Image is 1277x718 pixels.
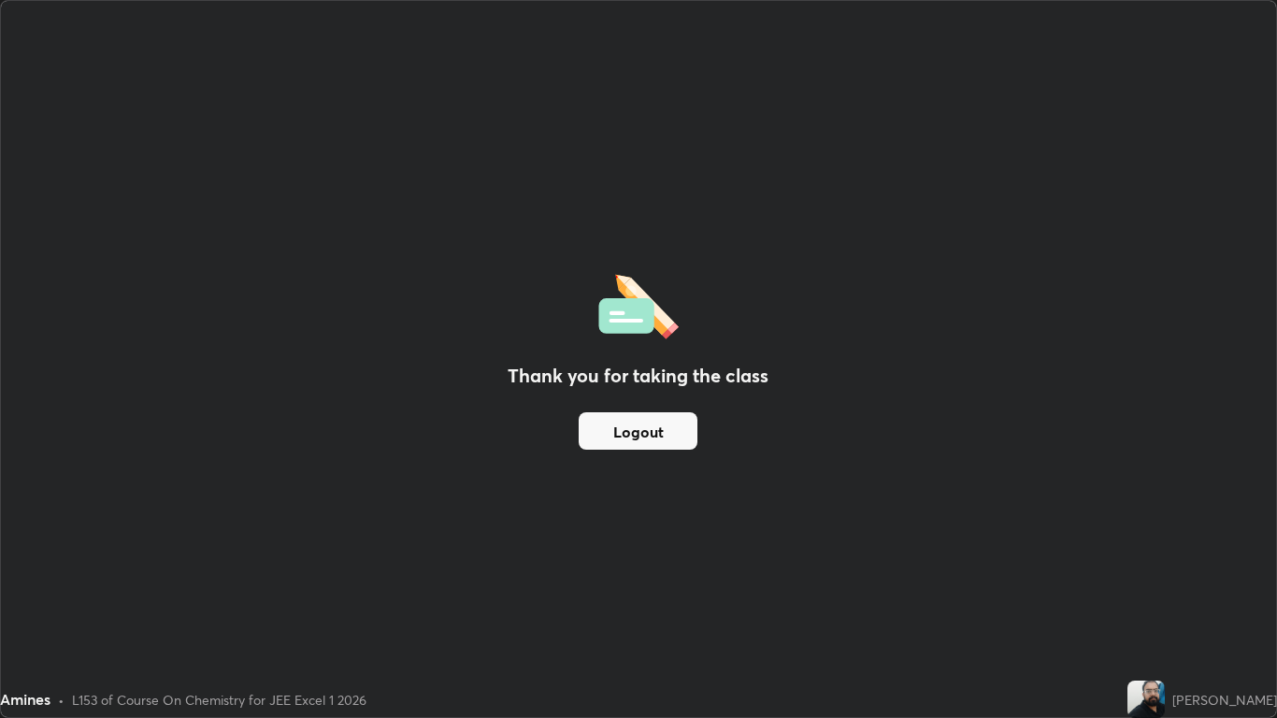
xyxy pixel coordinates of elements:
[508,362,768,390] h2: Thank you for taking the class
[58,690,65,710] div: •
[72,690,366,710] div: L153 of Course On Chemistry for JEE Excel 1 2026
[1127,681,1165,718] img: 43ce2ccaa3f94e769f93b6c8490396b9.jpg
[579,412,697,450] button: Logout
[598,268,679,339] img: offlineFeedback.1438e8b3.svg
[1172,690,1277,710] div: [PERSON_NAME]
